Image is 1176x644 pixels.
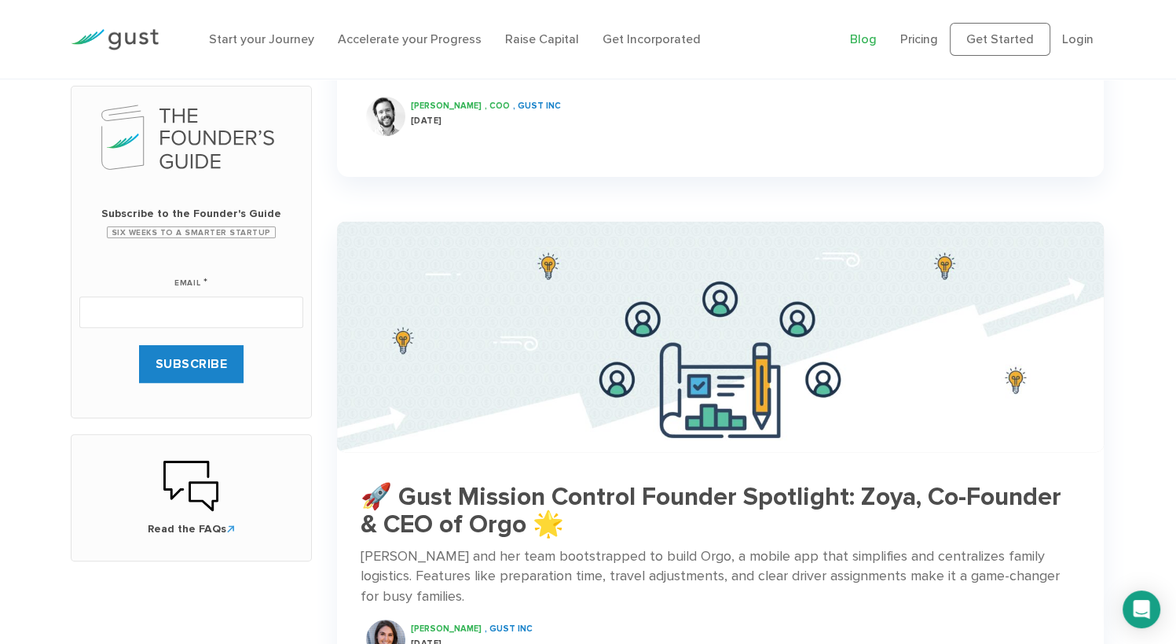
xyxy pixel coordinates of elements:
[603,31,701,46] a: Get Incorporated
[87,521,295,537] span: Read the FAQs
[209,31,314,46] a: Start your Journey
[411,101,482,111] span: [PERSON_NAME]
[71,29,159,50] img: Gust Logo
[411,624,482,634] span: [PERSON_NAME]
[850,31,877,46] a: Blog
[366,97,405,136] img: Ryan Nash
[950,23,1050,56] a: Get Started
[87,458,295,537] a: Read the FAQs
[338,31,482,46] a: Accelerate your Progress
[107,226,276,238] span: Six Weeks to a Smarter Startup
[361,546,1080,608] div: [PERSON_NAME] and her team bootstrapped to build Orgo, a mobile app that simplifies and centraliz...
[361,484,1080,539] h3: 🚀 Gust Mission Control Founder Spotlight: Zoya, Co-Founder & CEO of Orgo 🌟
[139,345,244,383] input: SUBSCRIBE
[337,222,1104,452] img: 6 Key Components Of A Business Plan Executive Summary
[1123,591,1160,628] div: Open Intercom Messenger
[505,31,579,46] a: Raise Capital
[79,206,303,222] span: Subscribe to the Founder's Guide
[1062,31,1094,46] a: Login
[485,101,510,111] span: , COO
[411,116,442,126] span: [DATE]
[174,259,208,290] label: Email
[485,624,533,634] span: , Gust INC
[513,101,561,111] span: , Gust INC
[900,31,938,46] a: Pricing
